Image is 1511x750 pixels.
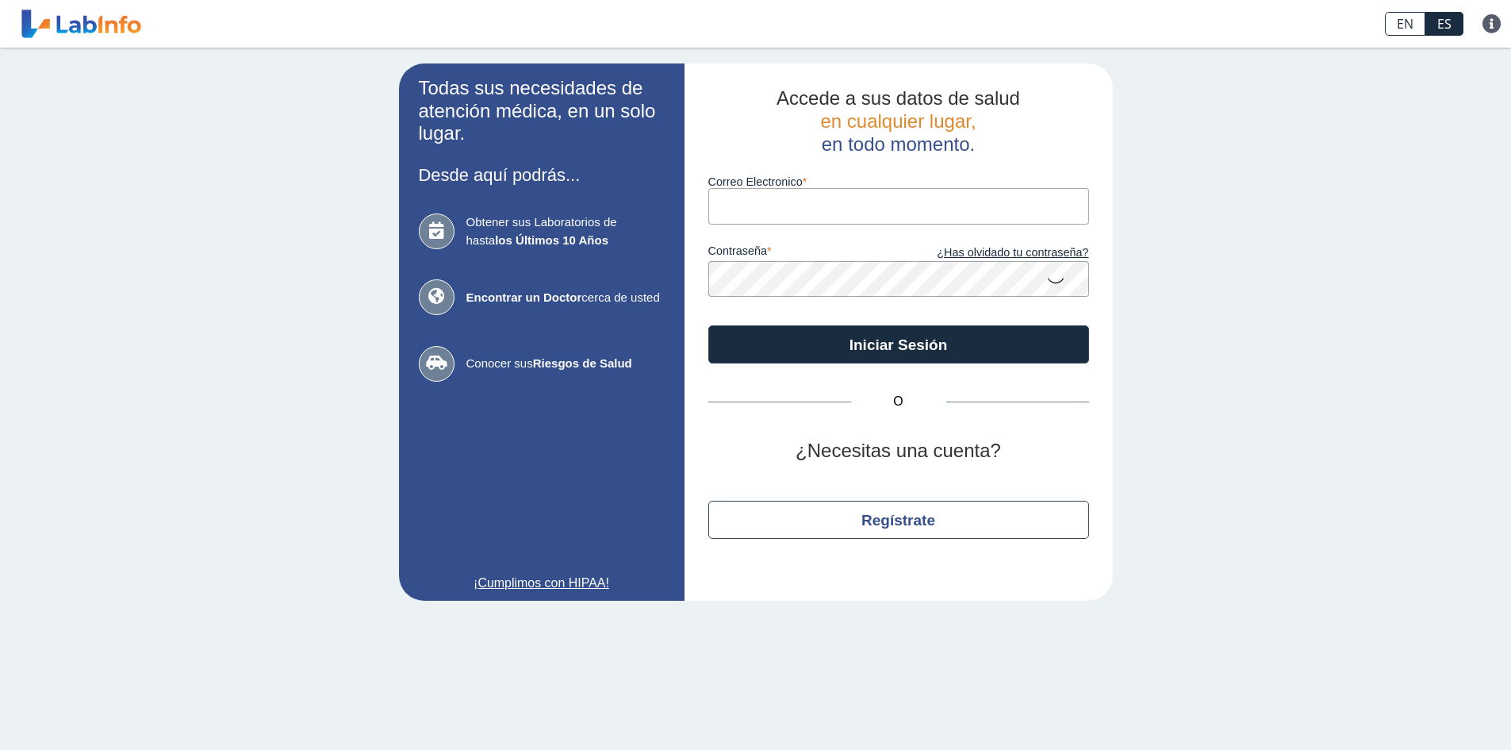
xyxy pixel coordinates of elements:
[1425,12,1463,36] a: ES
[466,213,665,249] span: Obtener sus Laboratorios de hasta
[820,110,976,132] span: en cualquier lugar,
[1370,688,1494,733] iframe: Help widget launcher
[466,289,665,307] span: cerca de usted
[708,244,899,262] label: contraseña
[1385,12,1425,36] a: EN
[419,574,665,593] a: ¡Cumplimos con HIPAA!
[822,133,975,155] span: en todo momento.
[419,165,665,185] h3: Desde aquí podrás...
[495,233,608,247] b: los Últimos 10 Años
[466,290,582,304] b: Encontrar un Doctor
[466,355,665,373] span: Conocer sus
[851,392,946,411] span: O
[899,244,1089,262] a: ¿Has olvidado tu contraseña?
[708,175,1089,188] label: Correo Electronico
[777,87,1020,109] span: Accede a sus datos de salud
[708,440,1089,463] h2: ¿Necesitas una cuenta?
[708,325,1089,363] button: Iniciar Sesión
[708,501,1089,539] button: Regístrate
[419,77,665,145] h2: Todas sus necesidades de atención médica, en un solo lugar.
[533,356,632,370] b: Riesgos de Salud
